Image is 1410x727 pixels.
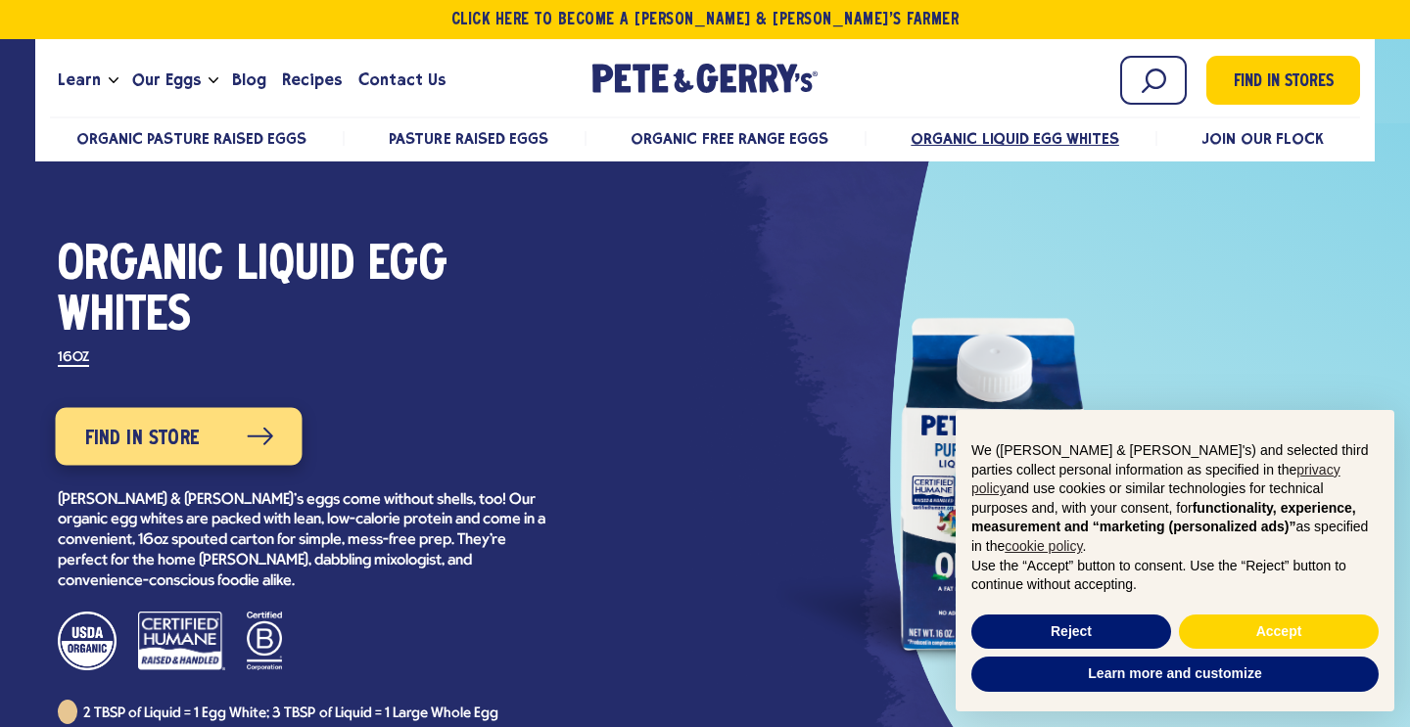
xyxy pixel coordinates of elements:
[971,557,1379,595] p: Use the “Accept” button to consent. Use the “Reject” button to continue without accepting.
[1234,69,1334,96] span: Find in Stores
[971,657,1379,692] button: Learn more and customize
[124,54,209,107] a: Our Eggs
[109,77,118,84] button: Open the dropdown menu for Learn
[209,77,218,84] button: Open the dropdown menu for Our Eggs
[224,54,274,107] a: Blog
[55,407,302,465] a: Find in Store
[1201,129,1323,148] a: Join Our Flock
[358,68,446,92] span: Contact Us
[1005,538,1082,554] a: cookie policy
[274,54,350,107] a: Recipes
[132,68,201,92] span: Our Eggs
[282,68,342,92] span: Recipes
[1120,56,1187,105] input: Search
[631,129,827,148] a: Organic Free Range Eggs
[58,241,547,342] h1: Organic Liquid Egg Whites
[351,54,453,107] a: Contact Us
[50,54,109,107] a: Learn
[971,614,1171,650] button: Reject
[232,68,266,92] span: Blog
[1179,614,1379,650] button: Accept
[58,68,101,92] span: Learn
[50,116,1360,159] nav: desktop product menu
[58,490,547,592] p: [PERSON_NAME] & [PERSON_NAME]’s eggs come without shells, too! Our organic egg whites are packed ...
[389,129,547,148] a: Pasture Raised Eggs
[76,129,306,148] a: Organic Pasture Raised Eggs
[83,706,498,721] span: 2 TBSP of Liquid = 1 Egg White; 3 TBSP of Liquid = 1 Large Whole Egg
[1206,56,1360,105] a: Find in Stores
[58,351,89,367] label: 16OZ
[84,423,199,454] span: Find in Store
[971,441,1379,557] p: We ([PERSON_NAME] & [PERSON_NAME]'s) and selected third parties collect personal information as s...
[911,129,1119,148] a: Organic Liquid Egg Whites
